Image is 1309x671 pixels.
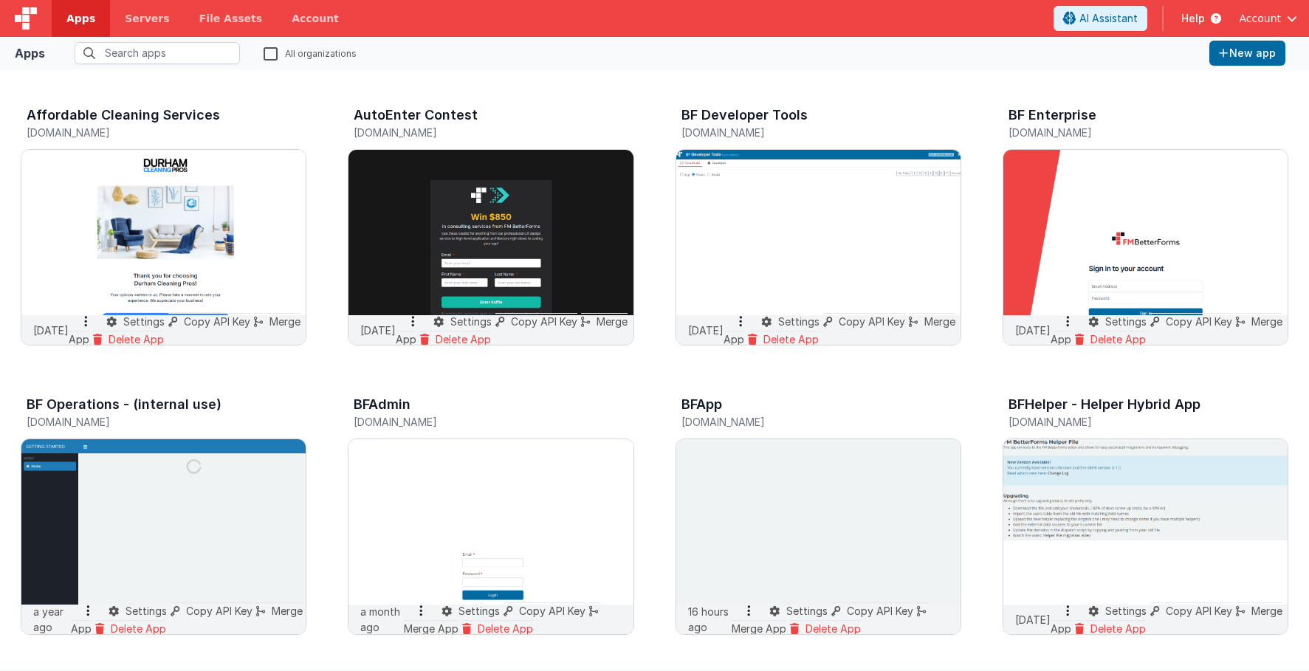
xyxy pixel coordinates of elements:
p: [DATE] [688,323,724,338]
span: Settings [1105,315,1147,328]
span: Delete App [436,333,491,345]
h5: [DOMAIN_NAME] [27,127,269,138]
h3: BFAdmin [354,397,410,412]
label: All organizations [264,46,357,60]
span: Copy API Key [519,605,585,617]
p: a month ago [360,604,403,635]
h3: BFApp [681,397,722,412]
p: [DATE] [360,323,396,338]
span: Delete App [111,622,166,635]
h5: [DOMAIN_NAME] [681,127,924,138]
span: Settings [786,605,828,617]
span: Apps [66,11,95,26]
span: Copy API Key [1166,605,1232,617]
h3: Affordable Cleaning Services [27,108,220,123]
span: Settings [778,315,820,328]
span: Merge App [732,622,786,635]
input: Search apps [75,42,240,64]
span: Settings [450,315,492,328]
h5: [DOMAIN_NAME] [681,416,924,427]
span: Account [1239,11,1281,26]
span: Copy API Key [1166,315,1232,328]
p: [DATE] [1015,323,1051,338]
span: Delete App [763,333,819,345]
span: Copy API Key [184,315,250,328]
span: Settings [1105,605,1147,617]
span: File Assets [199,11,263,26]
span: Delete App [478,622,533,635]
h5: [DOMAIN_NAME] [1009,127,1251,138]
span: Merge App [404,622,458,635]
span: Copy API Key [511,315,577,328]
div: Apps [15,44,45,62]
h3: BF Enterprise [1009,108,1096,123]
h5: [DOMAIN_NAME] [1009,416,1251,427]
span: Servers [125,11,169,26]
span: Copy API Key [186,605,252,617]
button: Account [1239,11,1297,26]
h3: BF Operations - (internal use) [27,397,221,412]
h3: AutoEnter Contest [354,108,478,123]
span: Delete App [1090,622,1146,635]
span: Help [1181,11,1205,26]
span: Settings [458,605,500,617]
p: a year ago [33,604,71,635]
h5: [DOMAIN_NAME] [27,416,269,427]
span: Delete App [109,333,164,345]
span: Delete App [805,622,861,635]
span: Settings [123,315,165,328]
p: [DATE] [1015,612,1051,627]
span: Copy API Key [839,315,905,328]
span: Delete App [1090,333,1146,345]
p: [DATE] [33,323,69,338]
span: Copy API Key [847,605,913,617]
span: Settings [126,605,167,617]
button: New app [1209,41,1285,66]
h5: [DOMAIN_NAME] [354,416,597,427]
h5: [DOMAIN_NAME] [354,127,597,138]
h3: BFHelper - Helper Hybrid App [1009,397,1200,412]
button: AI Assistant [1054,6,1147,31]
h3: BF Developer Tools [681,108,808,123]
p: 16 hours ago [688,604,732,635]
span: AI Assistant [1079,11,1138,26]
